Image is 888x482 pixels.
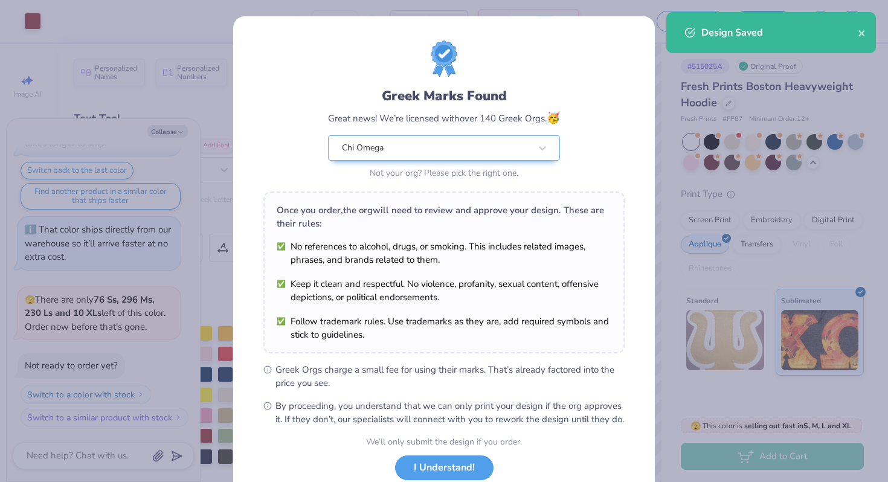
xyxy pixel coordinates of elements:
img: license-marks-badge.png [431,40,457,77]
div: Not your org? Please pick the right one. [328,167,560,179]
div: Design Saved [701,25,858,40]
div: Greek Marks Found [328,86,560,106]
button: close [858,25,866,40]
li: Follow trademark rules. Use trademarks as they are, add required symbols and stick to guidelines. [277,315,611,341]
div: We’ll only submit the design if you order. [366,435,522,448]
span: 🥳 [547,111,560,125]
span: By proceeding, you understand that we can only print your design if the org approves it. If they ... [275,399,625,426]
li: Keep it clean and respectful. No violence, profanity, sexual content, offensive depictions, or po... [277,277,611,304]
button: I Understand! [395,455,494,480]
li: No references to alcohol, drugs, or smoking. This includes related images, phrases, and brands re... [277,240,611,266]
span: Greek Orgs charge a small fee for using their marks. That’s already factored into the price you see. [275,363,625,390]
div: Once you order, the org will need to review and approve your design. These are their rules: [277,204,611,230]
div: Great news! We’re licensed with over 140 Greek Orgs. [328,110,560,126]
